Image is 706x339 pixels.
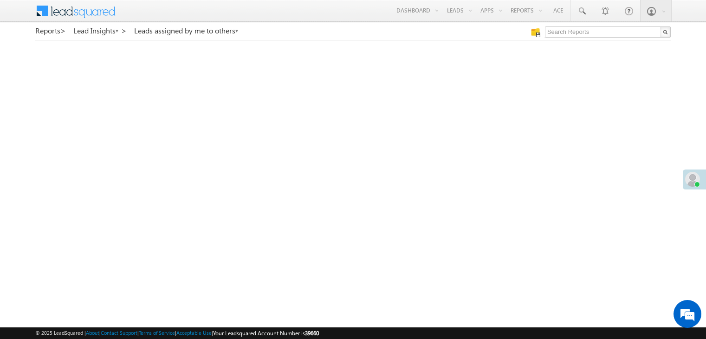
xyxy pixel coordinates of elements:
[121,25,127,36] span: >
[134,26,239,35] a: Leads assigned by me to others
[531,28,540,37] img: Manage all your saved reports!
[86,330,99,336] a: About
[35,329,319,338] span: © 2025 LeadSquared | | | | |
[305,330,319,337] span: 39660
[545,26,671,38] input: Search Reports
[176,330,212,336] a: Acceptable Use
[101,330,137,336] a: Contact Support
[73,26,127,35] a: Lead Insights >
[139,330,175,336] a: Terms of Service
[35,26,66,35] a: Reports>
[213,330,319,337] span: Your Leadsquared Account Number is
[60,25,66,36] span: >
